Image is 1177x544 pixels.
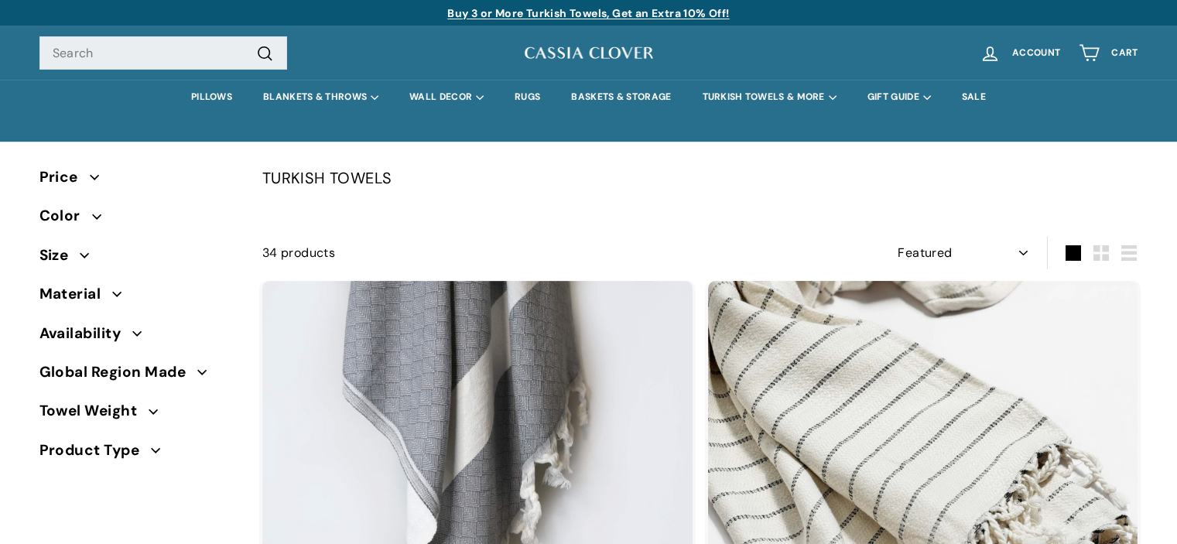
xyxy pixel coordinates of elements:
[39,395,238,434] button: Towel Weight
[39,435,238,474] button: Product Type
[248,80,394,115] summary: BLANKETS & THROWS
[39,318,238,357] button: Availability
[556,80,686,115] a: BASKETS & STORAGE
[946,80,1001,115] a: SALE
[39,36,287,70] input: Search
[39,200,238,239] button: Color
[852,80,946,115] summary: GIFT GUIDE
[687,80,852,115] summary: TURKISH TOWELS & MORE
[394,80,499,115] summary: WALL DECOR
[39,162,238,200] button: Price
[39,282,113,306] span: Material
[39,244,80,267] span: Size
[970,30,1069,76] a: Account
[1069,30,1147,76] a: Cart
[499,80,556,115] a: RUGS
[39,279,238,317] button: Material
[39,166,90,189] span: Price
[262,166,1138,190] p: TURKISH TOWELS
[176,80,248,115] a: PILLOWS
[39,322,133,345] span: Availability
[9,80,1169,115] div: Primary
[1111,48,1138,58] span: Cart
[262,243,700,263] div: 34 products
[39,204,92,228] span: Color
[39,439,152,462] span: Product Type
[39,240,238,279] button: Size
[39,357,238,395] button: Global Region Made
[39,399,149,423] span: Towel Weight
[447,6,729,20] a: Buy 3 or More Turkish Towels, Get an Extra 10% Off!
[39,361,198,384] span: Global Region Made
[1012,48,1060,58] span: Account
